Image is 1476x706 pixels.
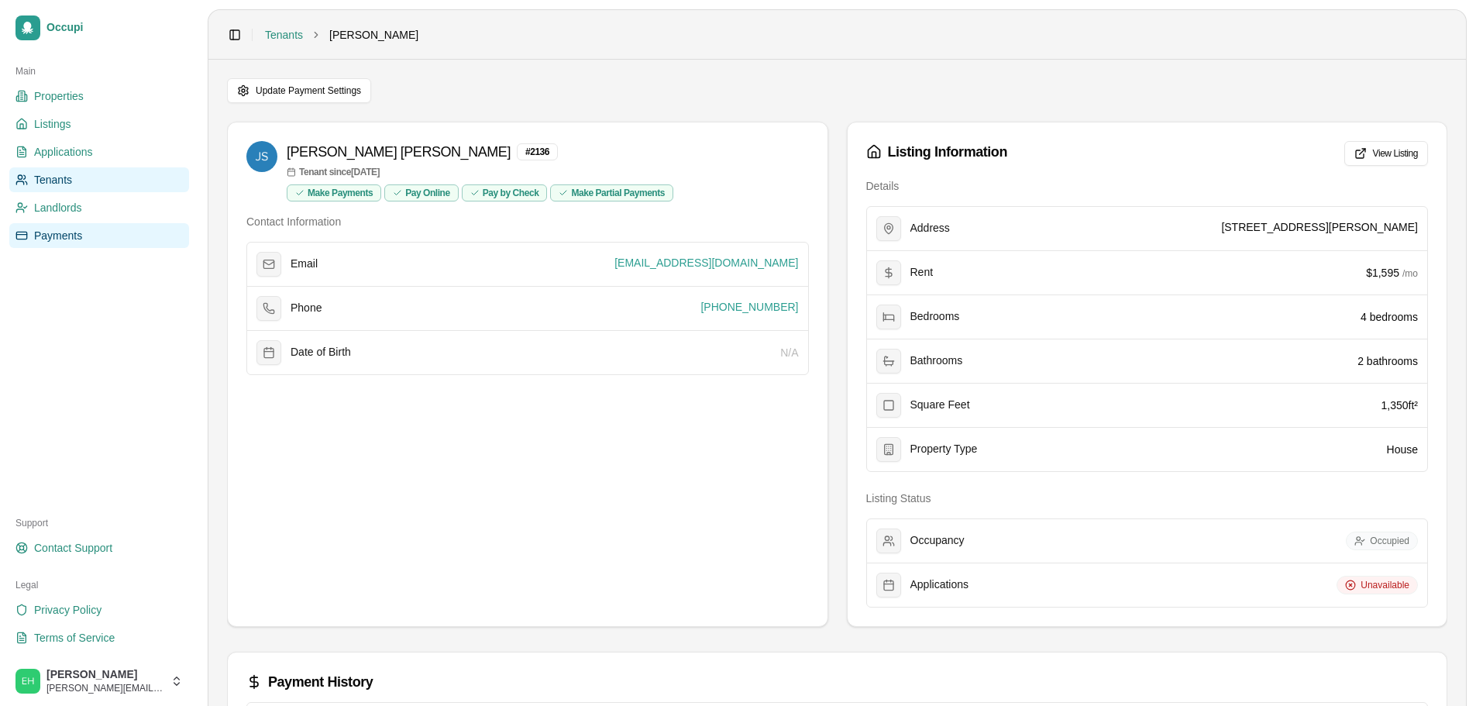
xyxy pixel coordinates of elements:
a: Privacy Policy [9,598,189,622]
img: Stephen Pearlstein [15,669,40,694]
div: Make Payments [287,184,381,201]
span: Contact Support [34,540,112,556]
h3: [PERSON_NAME] [PERSON_NAME] [287,141,511,163]
a: Tenants [265,27,303,43]
span: Unavailable [1361,579,1409,591]
h4: Contact Information [246,214,809,229]
div: Legal [9,573,189,598]
a: Payments [9,223,189,248]
span: [PERSON_NAME] [329,27,418,43]
span: Privacy Policy [34,602,101,618]
span: [PERSON_NAME] [46,668,164,682]
nav: breadcrumb [265,27,418,43]
span: Rent [910,266,934,280]
span: N/A [780,346,798,359]
span: / mo [1402,267,1418,280]
span: Date of Birth [291,346,351,360]
h4: Listing Status [866,491,1429,506]
button: Update Payment Settings [227,78,371,103]
a: Terms of Service [9,625,189,650]
span: Tenants [34,172,72,188]
div: Make Partial Payments [550,184,673,201]
div: Pay Online [384,184,459,201]
div: Support [9,511,189,536]
span: [PHONE_NUMBER] [700,299,798,315]
span: Applications [34,144,93,160]
span: Occupi [46,21,183,35]
div: Pay by Check [462,184,548,201]
span: Bathrooms [910,354,963,368]
span: 2 bathrooms [1357,355,1418,367]
span: Terms of Service [34,630,115,646]
span: 1,350 ft² [1381,399,1419,412]
div: Main [9,59,189,84]
span: Address [910,222,950,236]
a: Contact Support [9,536,189,560]
span: Bedrooms [910,310,960,324]
a: Occupi [9,9,189,46]
span: [EMAIL_ADDRESS][DOMAIN_NAME] [614,255,798,270]
a: Properties [9,84,189,108]
a: Landlords [9,195,189,220]
img: Janifer Stallworth [246,141,277,172]
span: Properties [34,88,84,104]
span: Email [291,257,318,271]
span: Applications [910,578,969,592]
a: Applications [9,139,189,164]
h4: Details [866,178,1429,194]
span: Listings [34,116,71,132]
span: 4 bedrooms [1361,311,1418,323]
button: Stephen Pearlstein[PERSON_NAME][PERSON_NAME][EMAIL_ADDRESS][DOMAIN_NAME] [9,663,189,700]
span: [PERSON_NAME][EMAIL_ADDRESS][DOMAIN_NAME] [46,682,164,694]
button: [STREET_ADDRESS][PERSON_NAME] [1221,219,1418,235]
span: $1,595 [1366,265,1399,281]
span: Payments [34,228,82,243]
span: Occupied [1370,535,1409,547]
span: House [1387,443,1418,456]
p: Tenant since [DATE] [287,166,673,178]
div: # 2136 [517,143,558,160]
span: Landlords [34,200,82,215]
button: View Listing [1344,141,1428,166]
div: Payment History [246,671,1428,693]
div: Listing Information [866,141,1007,163]
span: Occupancy [910,534,965,548]
span: Property Type [910,443,978,456]
a: Tenants [9,167,189,192]
span: Phone [291,301,322,315]
a: Listings [9,112,189,136]
span: Square Feet [910,398,970,412]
